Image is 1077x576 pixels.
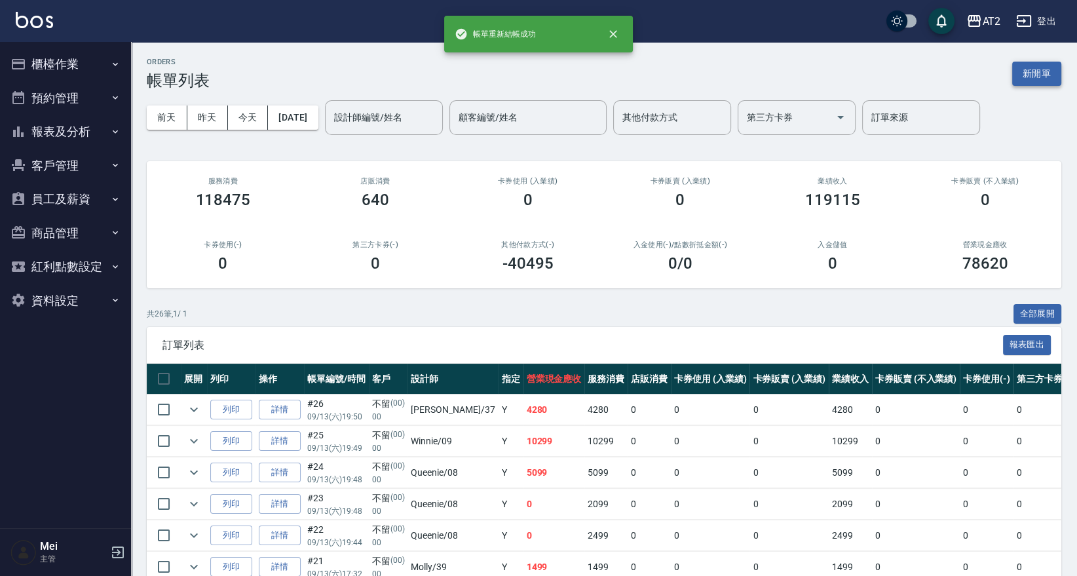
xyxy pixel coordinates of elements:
[499,520,523,551] td: Y
[304,489,369,520] td: #23
[523,520,585,551] td: 0
[924,240,1046,249] h2: 營業現金應收
[315,240,436,249] h2: 第三方卡券(-)
[40,553,107,565] p: 主管
[210,431,252,451] button: 列印
[523,394,585,425] td: 4280
[304,426,369,457] td: #25
[772,240,894,249] h2: 入金儲值
[628,364,671,394] th: 店販消費
[982,13,1000,29] div: AT2
[307,411,366,423] p: 09/13 (六) 19:50
[268,106,318,130] button: [DATE]
[372,411,405,423] p: 00
[523,364,585,394] th: 營業現金應收
[499,426,523,457] td: Y
[147,58,210,66] h2: ORDERS
[362,191,389,209] h3: 640
[829,489,872,520] td: 2099
[467,177,588,185] h2: 卡券使用 (入業績)
[307,474,366,486] p: 09/13 (六) 19:48
[407,364,498,394] th: 設計師
[390,429,405,442] p: (00)
[196,191,251,209] h3: 118475
[372,397,405,411] div: 不留
[1013,364,1076,394] th: 第三方卡券(-)
[210,463,252,483] button: 列印
[584,489,628,520] td: 2099
[147,71,210,90] h3: 帳單列表
[772,177,894,185] h2: 業績收入
[829,520,872,551] td: 2499
[981,191,990,209] h3: 0
[1012,62,1061,86] button: 新開單
[499,457,523,488] td: Y
[304,520,369,551] td: #22
[187,106,228,130] button: 昨天
[210,494,252,514] button: 列印
[407,520,498,551] td: Queenie /08
[628,426,671,457] td: 0
[259,431,301,451] a: 詳情
[584,457,628,488] td: 5099
[671,457,750,488] td: 0
[499,364,523,394] th: 指定
[872,426,960,457] td: 0
[1011,9,1061,33] button: 登出
[829,394,872,425] td: 4280
[671,426,750,457] td: 0
[5,115,126,149] button: 報表及分析
[620,240,741,249] h2: 入金使用(-) /點數折抵金額(-)
[210,526,252,546] button: 列印
[960,394,1013,425] td: 0
[671,364,750,394] th: 卡券使用 (入業績)
[207,364,255,394] th: 列印
[620,177,741,185] h2: 卡券販賣 (入業績)
[1013,394,1076,425] td: 0
[960,426,1013,457] td: 0
[749,457,829,488] td: 0
[307,537,366,548] p: 09/13 (六) 19:44
[675,191,685,209] h3: 0
[872,520,960,551] td: 0
[315,177,436,185] h2: 店販消費
[210,400,252,420] button: 列印
[372,460,405,474] div: 不留
[372,537,405,548] p: 00
[184,463,204,482] button: expand row
[184,494,204,514] button: expand row
[5,216,126,250] button: 商品管理
[390,491,405,505] p: (00)
[390,397,405,411] p: (00)
[181,364,207,394] th: 展開
[628,489,671,520] td: 0
[749,364,829,394] th: 卡券販賣 (入業績)
[218,254,227,273] h3: 0
[584,364,628,394] th: 服務消費
[829,457,872,488] td: 5099
[1013,520,1076,551] td: 0
[10,539,37,566] img: Person
[390,554,405,568] p: (00)
[5,47,126,81] button: 櫃檯作業
[407,457,498,488] td: Queenie /08
[1013,457,1076,488] td: 0
[255,364,304,394] th: 操作
[5,284,126,318] button: 資料設定
[499,394,523,425] td: Y
[828,254,837,273] h3: 0
[628,394,671,425] td: 0
[467,240,588,249] h2: 其他付款方式(-)
[1003,338,1051,351] a: 報表匯出
[749,520,829,551] td: 0
[259,400,301,420] a: 詳情
[184,400,204,419] button: expand row
[668,254,692,273] h3: 0 /0
[830,107,851,128] button: Open
[499,489,523,520] td: Y
[872,364,960,394] th: 卡券販賣 (不入業績)
[369,364,408,394] th: 客戶
[372,474,405,486] p: 00
[228,106,269,130] button: 今天
[502,254,554,273] h3: -40495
